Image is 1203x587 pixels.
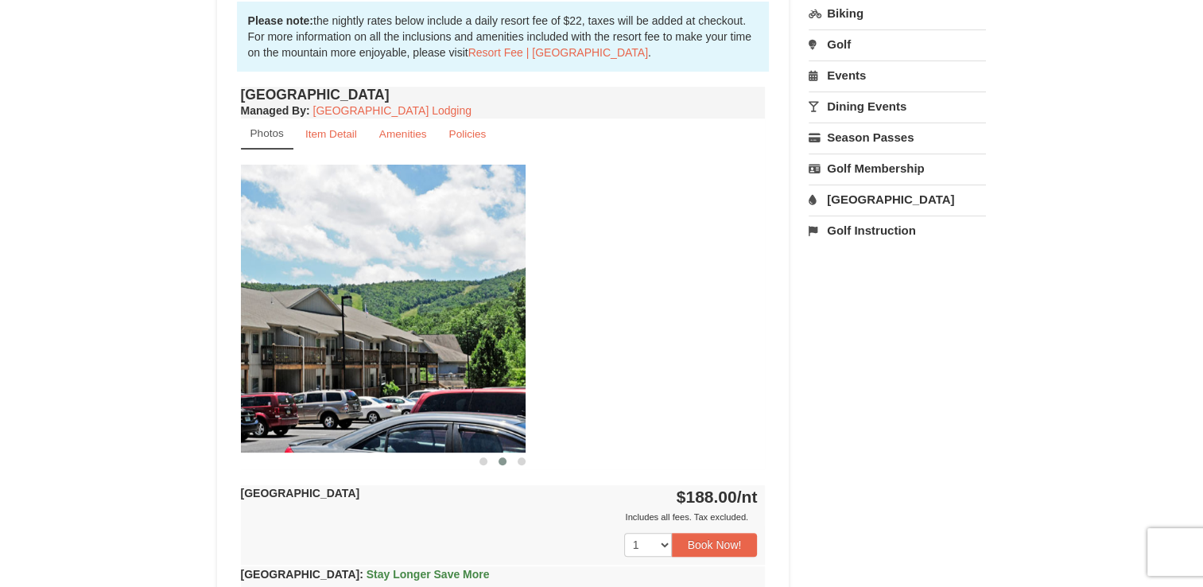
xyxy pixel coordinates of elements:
a: Golf Membership [809,154,986,183]
strong: [GEOGRAPHIC_DATA] [241,487,360,500]
a: Photos [241,119,293,150]
strong: Please note: [248,14,313,27]
a: Events [809,60,986,90]
a: Amenities [369,119,437,150]
strong: [GEOGRAPHIC_DATA] [241,568,490,581]
button: Book Now! [672,533,758,557]
a: Policies [438,119,496,150]
a: [GEOGRAPHIC_DATA] Lodging [313,104,471,117]
div: the nightly rates below include a daily resort fee of $22, taxes will be added at checkout. For m... [237,2,770,72]
span: Managed By [241,104,306,117]
span: /nt [737,488,758,506]
small: Amenities [379,128,427,140]
a: Resort Fee | [GEOGRAPHIC_DATA] [468,46,648,59]
strong: $188.00 [677,488,758,506]
div: Includes all fees. Tax excluded. [241,509,758,525]
img: 18876286-35-ea1e1ee8.jpg [1,165,526,452]
a: Dining Events [809,91,986,121]
a: Golf Instruction [809,216,986,245]
a: Season Passes [809,122,986,152]
small: Policies [448,128,486,140]
a: Golf [809,29,986,59]
small: Item Detail [305,128,357,140]
a: [GEOGRAPHIC_DATA] [809,185,986,214]
small: Photos [250,127,284,139]
span: : [359,568,363,581]
h4: [GEOGRAPHIC_DATA] [241,87,766,103]
a: Item Detail [295,119,367,150]
span: Stay Longer Save More [367,568,490,581]
strong: : [241,104,310,117]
